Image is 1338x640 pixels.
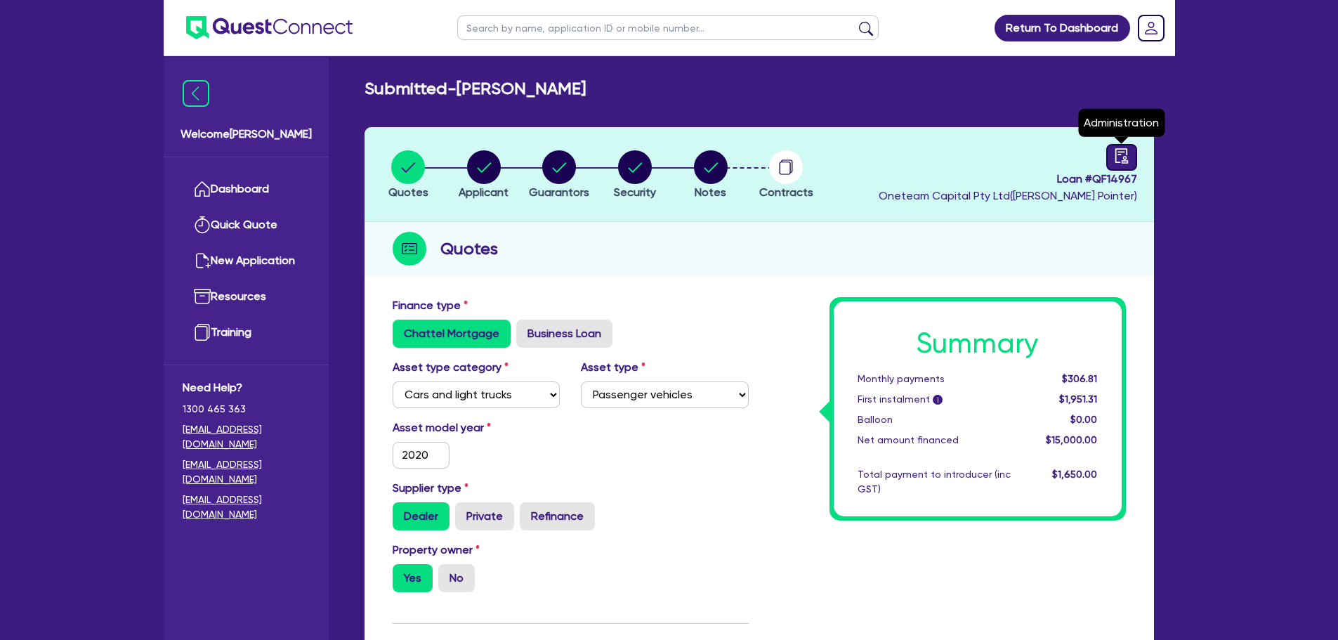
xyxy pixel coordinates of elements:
[1052,469,1097,480] span: $1,650.00
[393,480,468,497] label: Supplier type
[759,185,813,199] span: Contracts
[520,502,595,530] label: Refinance
[693,150,728,202] button: Notes
[695,185,726,199] span: Notes
[847,412,1021,427] div: Balloon
[1114,148,1129,164] span: audit
[194,324,211,341] img: training
[529,185,589,199] span: Guarantors
[528,150,590,202] button: Guarantors
[995,15,1130,41] a: Return To Dashboard
[858,327,1098,360] h1: Summary
[847,372,1021,386] div: Monthly payments
[388,185,428,199] span: Quotes
[388,150,429,202] button: Quotes
[194,216,211,233] img: quick-quote
[457,15,879,40] input: Search by name, application ID or mobile number...
[183,422,310,452] a: [EMAIL_ADDRESS][DOMAIN_NAME]
[393,564,433,592] label: Yes
[194,252,211,269] img: new-application
[365,79,586,99] h2: Submitted - [PERSON_NAME]
[933,395,943,405] span: i
[183,492,310,522] a: [EMAIL_ADDRESS][DOMAIN_NAME]
[1070,414,1097,425] span: $0.00
[393,297,468,314] label: Finance type
[879,171,1137,188] span: Loan # QF14967
[183,80,209,107] img: icon-menu-close
[382,419,571,436] label: Asset model year
[183,379,310,396] span: Need Help?
[759,150,814,202] button: Contracts
[847,392,1021,407] div: First instalment
[613,150,657,202] button: Security
[1133,10,1169,46] a: Dropdown toggle
[181,126,312,143] span: Welcome [PERSON_NAME]
[183,171,310,207] a: Dashboard
[183,315,310,351] a: Training
[516,320,612,348] label: Business Loan
[440,236,498,261] h2: Quotes
[393,320,511,348] label: Chattel Mortgage
[879,189,1137,202] span: Oneteam Capital Pty Ltd ( [PERSON_NAME] Pointer )
[183,243,310,279] a: New Application
[183,402,310,417] span: 1300 465 363
[438,564,475,592] label: No
[1078,109,1165,137] div: Administration
[847,433,1021,448] div: Net amount financed
[455,502,514,530] label: Private
[581,359,645,376] label: Asset type
[393,232,426,266] img: step-icon
[847,467,1021,497] div: Total payment to introducer (inc GST)
[1106,144,1137,171] a: audit
[183,207,310,243] a: Quick Quote
[186,16,353,39] img: quest-connect-logo-blue
[614,185,656,199] span: Security
[183,457,310,487] a: [EMAIL_ADDRESS][DOMAIN_NAME]
[183,279,310,315] a: Resources
[458,150,509,202] button: Applicant
[393,542,480,559] label: Property owner
[459,185,509,199] span: Applicant
[393,502,450,530] label: Dealer
[1046,434,1097,445] span: $15,000.00
[194,288,211,305] img: resources
[1062,373,1097,384] span: $306.81
[393,359,509,376] label: Asset type category
[1059,393,1097,405] span: $1,951.31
